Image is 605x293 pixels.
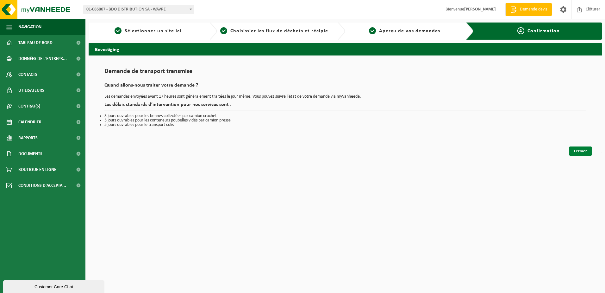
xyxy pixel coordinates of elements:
a: Fermer [569,146,592,156]
span: Navigation [18,19,41,35]
span: Confirmation [527,29,560,34]
h2: Les délais standards d’intervention pour nos services sont : [104,102,586,111]
a: 3Aperçu de vos demandes [348,27,461,35]
span: 1 [115,27,122,34]
li: 3 jours ouvrables pour les bennes collectées par camion crochet [104,114,586,118]
span: 4 [517,27,524,34]
iframe: chat widget [3,279,106,293]
span: Boutique en ligne [18,162,56,178]
span: Sélectionner un site ici [125,29,181,34]
span: Calendrier [18,114,41,130]
span: Choisissiez les flux de déchets et récipients [230,29,336,34]
span: Tableau de bord [18,35,53,51]
span: 01-086867 - BDO DISTRIBUTION SA - WAVRE [84,5,194,14]
a: Demande devis [505,3,552,16]
span: Utilisateurs [18,82,44,98]
span: Rapports [18,130,38,146]
span: Contrat(s) [18,98,40,114]
h2: Bevestiging [89,43,602,55]
a: 1Sélectionner un site ici [92,27,204,35]
strong: [PERSON_NAME] [464,7,496,12]
p: Les demandes envoyées avant 17 heures sont généralement traitées le jour même. Vous pouvez suivre... [104,94,586,99]
span: Aperçu de vos demandes [379,29,440,34]
span: Demande devis [518,6,549,13]
span: Conditions d'accepta... [18,178,66,193]
span: Données de l'entrepr... [18,51,67,67]
span: Documents [18,146,42,162]
span: Contacts [18,67,37,82]
li: 5 jours ouvrables pour le transport colis [104,123,586,127]
a: 2Choisissiez les flux de déchets et récipients [220,27,333,35]
h1: Demande de transport transmise [104,68,586,78]
span: 3 [369,27,376,34]
span: 2 [220,27,227,34]
h2: Quand allons-nous traiter votre demande ? [104,83,586,91]
li: 5 jours ouvrables pour les conteneurs poubelles vidés par camion presse [104,118,586,123]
